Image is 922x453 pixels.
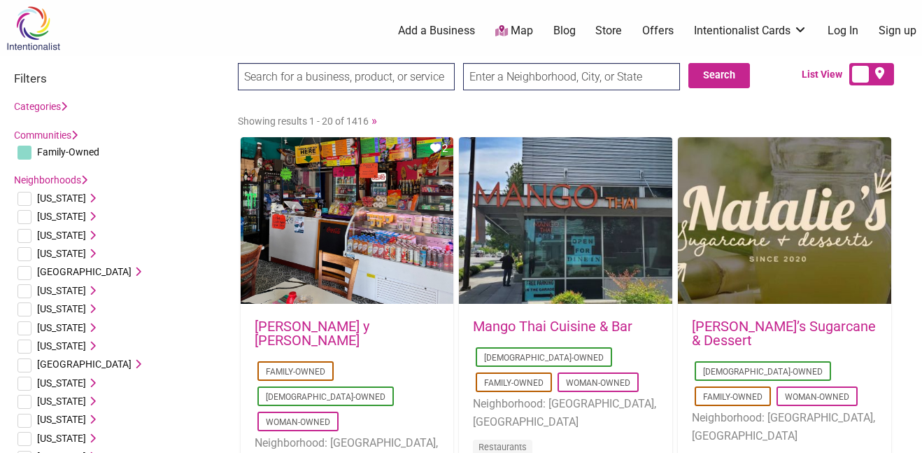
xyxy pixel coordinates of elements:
[703,392,763,402] a: Family-Owned
[473,395,658,431] li: Neighborhood: [GEOGRAPHIC_DATA], [GEOGRAPHIC_DATA]
[566,378,630,388] a: Woman-Owned
[595,23,622,39] a: Store
[802,67,849,82] span: List View
[879,23,916,39] a: Sign up
[553,23,576,39] a: Blog
[37,211,86,222] span: [US_STATE]
[37,377,86,389] span: [US_STATE]
[14,130,78,141] a: Communities
[703,367,823,377] a: [DEMOGRAPHIC_DATA]-Owned
[694,23,807,39] a: Intentionalist Cards
[238,63,455,90] input: Search for a business, product, or service
[692,409,877,445] li: Neighborhood: [GEOGRAPHIC_DATA], [GEOGRAPHIC_DATA]
[37,396,86,407] span: [US_STATE]
[37,322,86,333] span: [US_STATE]
[37,433,86,444] span: [US_STATE]
[266,367,325,377] a: Family-Owned
[255,318,369,349] a: [PERSON_NAME] y [PERSON_NAME]
[37,303,86,314] span: [US_STATE]
[688,63,750,88] button: Search
[14,71,224,85] h3: Filters
[692,318,876,349] a: [PERSON_NAME]’s Sugarcane & Dessert
[238,116,369,127] span: Showing results 1 - 20 of 1416
[398,23,475,39] a: Add a Business
[37,358,132,370] span: [GEOGRAPHIC_DATA]
[37,340,86,351] span: [US_STATE]
[37,285,86,296] span: [US_STATE]
[495,23,533,39] a: Map
[642,23,674,39] a: Offers
[37,266,132,277] span: [GEOGRAPHIC_DATA]
[37,414,86,425] span: [US_STATE]
[473,318,632,335] a: Mango Thai Cuisine & Bar
[371,113,377,127] a: »
[463,63,680,90] input: Enter a Neighborhood, City, or State
[37,248,86,259] span: [US_STATE]
[828,23,858,39] a: Log In
[484,353,604,363] a: [DEMOGRAPHIC_DATA]-Owned
[266,417,330,427] a: Woman-Owned
[14,174,87,186] a: Neighborhoods
[266,392,385,402] a: [DEMOGRAPHIC_DATA]-Owned
[14,101,67,112] a: Categories
[785,392,849,402] a: Woman-Owned
[484,378,544,388] a: Family-Owned
[478,442,527,452] a: Restaurants
[37,230,86,241] span: [US_STATE]
[37,146,99,158] span: Family-Owned
[37,193,86,204] span: [US_STATE]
